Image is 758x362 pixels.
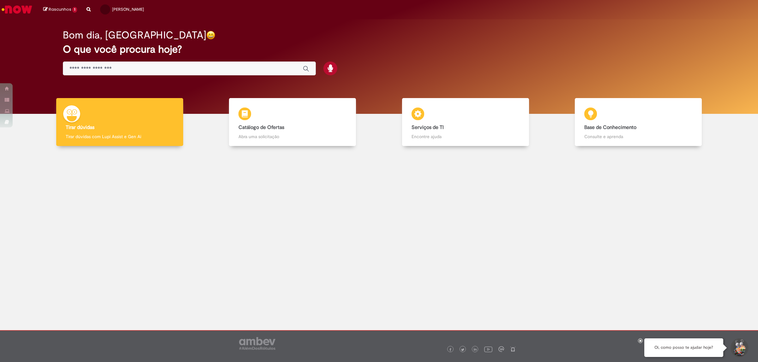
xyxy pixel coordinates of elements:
[1,3,33,16] img: ServiceNow
[63,44,695,55] h2: O que você procura hoje?
[730,338,749,357] button: Iniciar Conversa de Suporte
[49,6,71,12] span: Rascunhos
[412,124,444,131] b: Serviços de TI
[449,348,452,351] img: logo_footer_facebook.png
[238,133,346,140] p: Abra uma solicitação
[239,337,275,350] img: logo_footer_ambev_rotulo_gray.png
[461,348,464,351] img: logo_footer_twitter.png
[412,133,520,140] p: Encontre ajuda
[552,98,725,146] a: Base de Conhecimento Consulte e aprenda
[510,346,516,352] img: logo_footer_naosei.png
[379,98,552,146] a: Serviços de TI Encontre ajuda
[474,348,477,352] img: logo_footer_linkedin.png
[63,30,206,41] h2: Bom dia, [GEOGRAPHIC_DATA]
[584,124,636,131] b: Base de Conhecimento
[43,7,77,13] a: Rascunhos
[66,124,94,131] b: Tirar dúvidas
[112,7,144,12] span: [PERSON_NAME]
[644,338,723,357] div: Oi, como posso te ajudar hoje?
[484,345,492,353] img: logo_footer_youtube.png
[33,98,206,146] a: Tirar dúvidas Tirar dúvidas com Lupi Assist e Gen Ai
[498,346,504,352] img: logo_footer_workplace.png
[206,98,379,146] a: Catálogo de Ofertas Abra uma solicitação
[584,133,692,140] p: Consulte e aprenda
[206,31,215,40] img: happy-face.png
[238,124,284,131] b: Catálogo de Ofertas
[66,133,174,140] p: Tirar dúvidas com Lupi Assist e Gen Ai
[72,7,77,13] span: 1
